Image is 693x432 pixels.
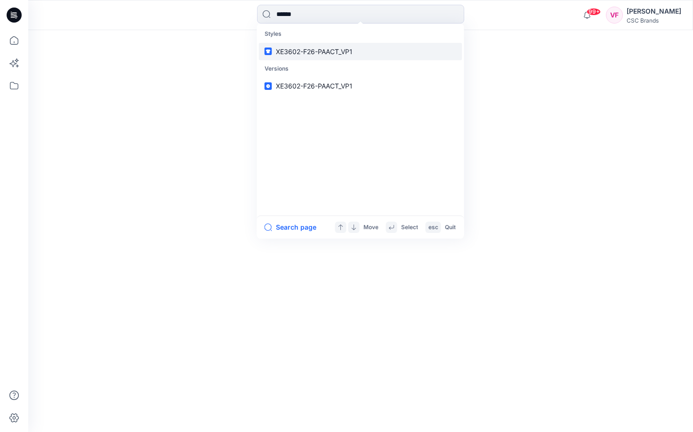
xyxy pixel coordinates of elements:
p: Versions [259,60,462,78]
span: 99+ [587,8,601,16]
div: CSC Brands [627,17,681,24]
p: Select [401,223,418,232]
span: XE3602-F26-PAACT_VP1 [276,48,353,56]
button: Search page [265,222,316,233]
a: XE3602-F26-PAACT_VP1 [259,77,462,95]
p: Move [363,223,379,232]
p: Quit [445,223,456,232]
span: XE3602-F26-PAACT_VP1 [276,82,353,90]
p: esc [428,223,438,232]
a: XE3602-F26-PAACT_VP1 [259,43,462,60]
div: [PERSON_NAME] [627,6,681,17]
p: Styles [259,25,462,43]
div: VF [606,7,623,24]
